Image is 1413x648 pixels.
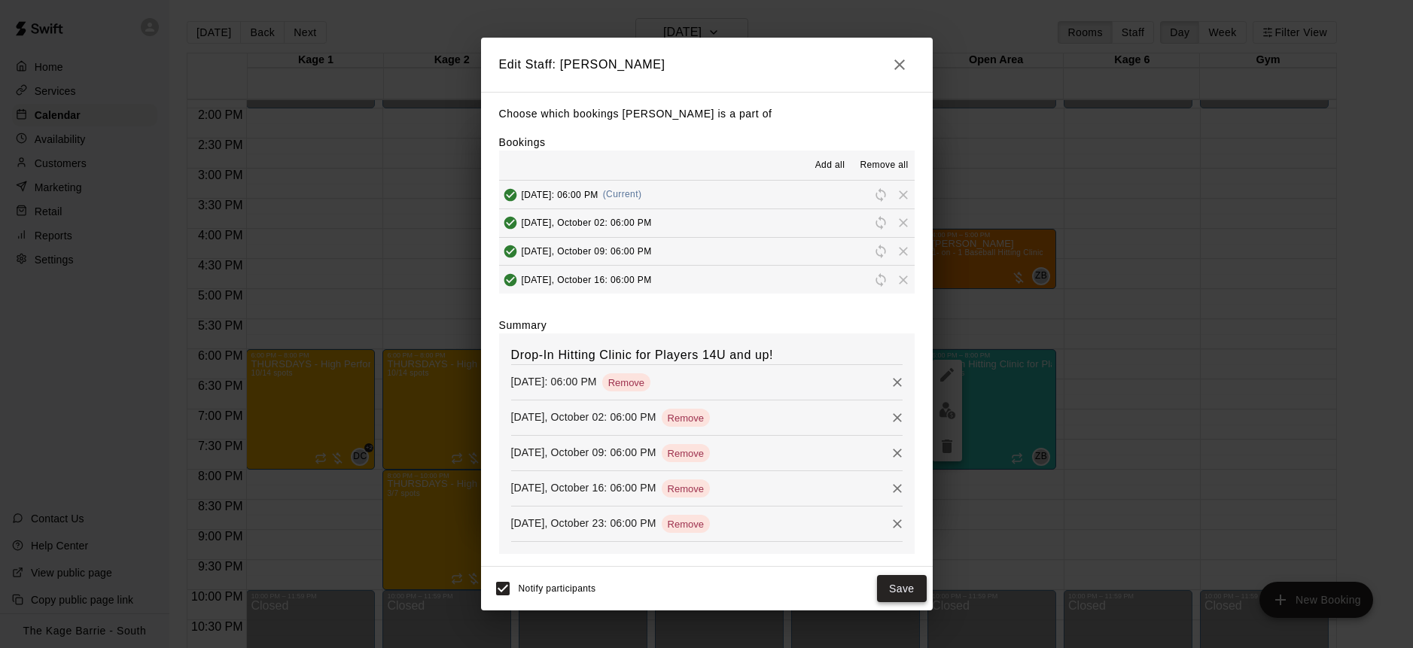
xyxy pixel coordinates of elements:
span: Remove [662,412,710,424]
span: Remove [662,519,710,530]
p: [DATE], October 23: 06:00 PM [511,516,656,531]
button: Remove [886,477,909,500]
button: Remove [886,371,909,394]
span: Add all [815,158,845,173]
button: Added [499,184,522,206]
button: Remove [886,406,909,429]
span: Notify participants [519,583,596,594]
button: Added [499,240,522,263]
button: Add all [805,154,854,178]
span: Remove all [860,158,908,173]
h6: Drop-In Hitting Clinic for Players 14U and up! [511,345,903,365]
p: [DATE], October 02: 06:00 PM [511,409,656,424]
span: Remove [662,448,710,459]
span: Reschedule [869,245,892,257]
button: Added[DATE]: 06:00 PM(Current)RescheduleRemove [499,181,915,208]
span: [DATE]: 06:00 PM [522,189,598,199]
span: [DATE], October 02: 06:00 PM [522,218,652,228]
button: Added[DATE], October 09: 06:00 PMRescheduleRemove [499,238,915,266]
span: Remove [892,273,915,284]
button: Added [499,211,522,234]
p: [DATE], October 09: 06:00 PM [511,445,656,460]
span: [DATE], October 16: 06:00 PM [522,274,652,284]
label: Summary [499,318,547,333]
span: Remove [892,217,915,228]
button: Remove [886,442,909,464]
span: Reschedule [869,188,892,199]
span: Remove [662,483,710,494]
span: Reschedule [869,217,892,228]
h2: Edit Staff: [PERSON_NAME] [481,38,933,92]
button: Added[DATE], October 16: 06:00 PMRescheduleRemove [499,266,915,294]
span: (Current) [603,189,642,199]
button: Added[DATE], October 02: 06:00 PMRescheduleRemove [499,209,915,237]
span: Remove [892,245,915,257]
p: [DATE], October 16: 06:00 PM [511,480,656,495]
span: Remove [602,377,650,388]
span: [DATE], October 09: 06:00 PM [522,246,652,257]
p: [DATE]: 06:00 PM [511,374,597,389]
button: Remove all [854,154,914,178]
label: Bookings [499,136,546,148]
span: Reschedule [869,273,892,284]
button: Remove [886,513,909,535]
button: Save [877,575,927,603]
button: Added [499,269,522,291]
p: Choose which bookings [PERSON_NAME] is a part of [499,105,915,123]
span: Remove [892,188,915,199]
